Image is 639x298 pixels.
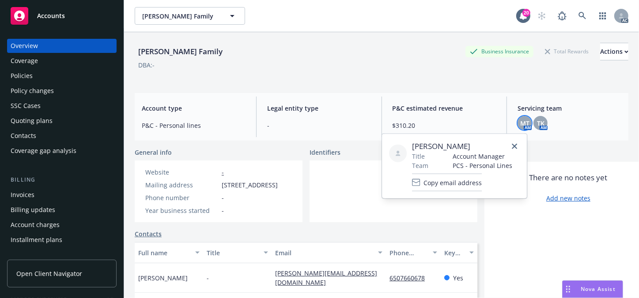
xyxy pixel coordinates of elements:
[518,104,621,113] span: Servicing team
[275,269,377,287] a: [PERSON_NAME][EMAIL_ADDRESS][DOMAIN_NAME]
[7,129,117,143] a: Contacts
[135,242,203,263] button: Full name
[533,7,551,25] a: Start snowing
[267,121,371,130] span: -
[37,12,65,19] span: Accounts
[135,7,245,25] button: [PERSON_NAME] Family
[222,206,224,215] span: -
[520,119,529,128] span: MT
[222,168,224,176] a: -
[275,248,373,257] div: Email
[207,273,209,283] span: -
[142,121,246,130] span: P&C - Personal lines
[393,121,496,130] span: $310.20
[389,248,427,257] div: Phone number
[600,43,628,60] button: Actions
[7,4,117,28] a: Accounts
[537,119,544,128] span: TK
[145,206,218,215] div: Year business started
[386,242,441,263] button: Phone number
[135,46,226,57] div: [PERSON_NAME] Family
[7,188,117,202] a: Invoices
[7,54,117,68] a: Coverage
[594,7,612,25] a: Switch app
[553,7,571,25] a: Report a Bug
[7,175,117,184] div: Billing
[11,69,33,83] div: Policies
[11,144,76,158] div: Coverage gap analysis
[574,7,591,25] a: Search
[7,39,117,53] a: Overview
[267,104,371,113] span: Legal entity type
[522,9,530,17] div: 20
[145,193,218,202] div: Phone number
[11,54,38,68] div: Coverage
[7,84,117,98] a: Policy changes
[11,39,38,53] div: Overview
[7,144,117,158] a: Coverage gap analysis
[11,99,41,113] div: SSC Cases
[444,248,464,257] div: Key contact
[7,114,117,128] a: Quoting plans
[412,174,482,191] button: Copy email address
[142,104,246,113] span: Account type
[142,11,219,21] span: [PERSON_NAME] Family
[563,281,574,298] div: Drag to move
[145,168,218,177] div: Website
[11,188,34,202] div: Invoices
[135,148,172,157] span: General info
[389,274,432,282] a: 6507660678
[412,152,425,161] span: Title
[222,193,224,202] span: -
[453,152,512,161] span: Account Manager
[423,178,482,187] span: Copy email address
[11,84,54,98] div: Policy changes
[7,218,117,232] a: Account charges
[441,242,477,263] button: Key contact
[11,203,55,217] div: Billing updates
[138,273,188,283] span: [PERSON_NAME]
[412,141,512,152] span: [PERSON_NAME]
[7,99,117,113] a: SSC Cases
[145,180,218,190] div: Mailing address
[581,285,616,293] span: Nova Assist
[135,229,162,238] a: Contacts
[7,69,117,83] a: Policies
[546,194,590,203] a: Add new notes
[453,273,463,283] span: Yes
[11,114,53,128] div: Quoting plans
[11,233,62,247] div: Installment plans
[465,46,533,57] div: Business Insurance
[7,233,117,247] a: Installment plans
[138,248,190,257] div: Full name
[222,180,278,190] span: [STREET_ADDRESS]
[509,141,520,152] a: close
[310,148,340,157] span: Identifiers
[7,203,117,217] a: Billing updates
[393,104,496,113] span: P&C estimated revenue
[138,60,155,70] div: DBA: -
[11,129,36,143] div: Contacts
[11,218,60,232] div: Account charges
[207,248,258,257] div: Title
[203,242,272,263] button: Title
[16,269,82,278] span: Open Client Navigator
[529,172,608,183] span: There are no notes yet
[453,161,512,170] span: PCS - Personal Lines
[412,161,428,170] span: Team
[562,280,623,298] button: Nova Assist
[272,242,386,263] button: Email
[541,46,593,57] div: Total Rewards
